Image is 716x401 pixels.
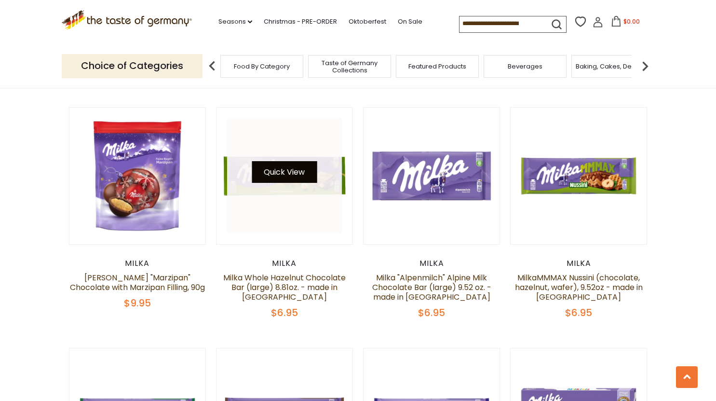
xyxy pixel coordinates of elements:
button: $0.00 [605,16,646,30]
a: Milka "Alpenmilch" Alpine Milk Chocolate Bar (large) 9.52 oz. - made in [GEOGRAPHIC_DATA] [372,272,491,303]
a: Christmas - PRE-ORDER [264,16,337,27]
span: $6.95 [565,306,592,319]
img: Milka [216,108,353,244]
a: Oktoberfest [349,16,386,27]
span: $9.95 [124,296,151,310]
img: Milka [69,108,206,244]
div: Milka [510,259,648,268]
a: Beverages [508,63,542,70]
a: Taste of Germany Collections [311,59,388,74]
span: $0.00 [623,17,640,26]
a: Baking, Cakes, Desserts [576,63,650,70]
a: [PERSON_NAME] "Marzipan" Chocolate with Marzipan Filling, 90g [70,272,205,293]
img: MilkaMMMAX [511,108,647,244]
button: Quick View [252,161,317,183]
div: Milka [216,259,353,268]
a: MilkaMMMAX Nussini (chocolate, hazelnut, wafer), 9.52oz - made in [GEOGRAPHIC_DATA] [515,272,643,303]
span: $6.95 [271,306,298,319]
a: Food By Category [234,63,290,70]
div: Milka [363,259,500,268]
a: Milka Whole Hazelnut Chocolate Bar (large) 8.81oz. - made in [GEOGRAPHIC_DATA] [223,272,346,303]
span: $6.95 [418,306,445,319]
p: Choice of Categories [62,54,203,78]
div: Milka [69,259,206,268]
a: Featured Products [408,63,466,70]
img: previous arrow [203,56,222,76]
a: On Sale [398,16,422,27]
img: next arrow [635,56,655,76]
a: Seasons [218,16,252,27]
img: Milka [364,108,500,244]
